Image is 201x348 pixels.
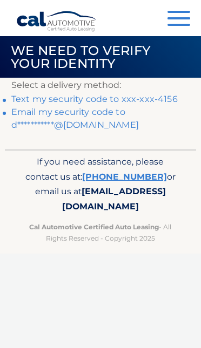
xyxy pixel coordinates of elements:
p: If you need assistance, please contact us at: or email us at [21,154,179,215]
a: Text my security code to xxx-xxx-4156 [11,94,178,104]
strong: Cal Automotive Certified Auto Leasing [29,223,159,231]
span: [EMAIL_ADDRESS][DOMAIN_NAME] [62,186,166,211]
a: Cal Automotive [16,11,97,38]
span: We need to verify your identity [11,43,151,71]
a: [PHONE_NUMBER] [82,172,167,182]
button: Menu [167,11,190,29]
p: - All Rights Reserved - Copyright 2025 [21,221,179,244]
p: Select a delivery method: [11,78,190,93]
